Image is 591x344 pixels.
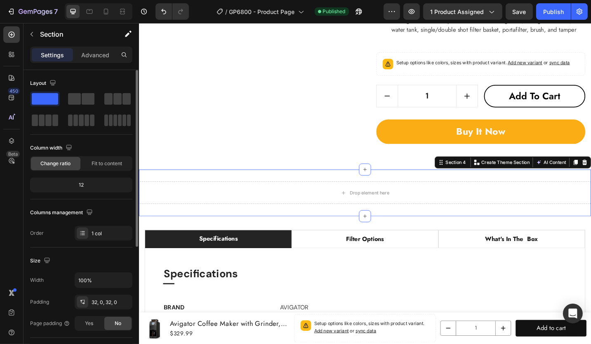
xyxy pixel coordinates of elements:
div: Width [30,276,44,284]
p: Create Theme Section [375,149,428,156]
input: quantity [283,68,348,92]
div: Column width [30,143,74,154]
div: Buy it now [348,111,401,127]
span: GP6800 - Product Page [229,7,295,16]
div: Open Intercom Messenger [563,304,583,323]
p: filter options [227,232,268,241]
span: Save [513,8,526,15]
p: Specifications [27,267,468,282]
p: specifications [66,231,108,241]
button: Add to cart [412,325,490,344]
div: Add to cart [405,70,461,89]
p: 7 [54,7,58,16]
span: Yes [85,320,93,327]
div: Beta [6,151,20,157]
input: Auto [75,273,132,288]
p: Setup options like colors, sizes with product variant. [192,325,318,341]
button: increment [391,326,407,342]
button: decrement [330,326,347,342]
div: Publish [543,7,564,16]
button: decrement [260,68,283,92]
div: Padding [30,298,49,306]
span: Fit to content [92,160,122,167]
span: 1 product assigned [430,7,484,16]
div: Drop element here [231,183,274,189]
button: 1 product assigned [423,3,502,20]
div: Undo/Redo [155,3,189,20]
input: quantity [347,326,391,342]
div: 32, 0, 32, 0 [92,299,130,306]
span: sync data [449,40,472,46]
div: Section 4 [334,149,360,156]
span: Change ratio [41,160,71,167]
button: Add to cart [378,68,489,92]
iframe: Design area [139,23,591,344]
div: Layout [30,78,58,89]
p: AVIGATOR [154,307,312,316]
div: Add to cart [436,328,467,340]
div: Columns management [30,207,94,218]
button: increment [348,68,371,92]
p: BRAND [27,307,139,316]
p: Settings [41,51,64,59]
h1: Avigator Coffee Maker with Grinder, 24H Timer Programmable 5 Cup Hot and Iced Coffee Machine Feat... [33,323,165,335]
span: Add new variant [404,40,442,46]
span: sync data [237,334,260,340]
p: what's in the box [379,232,437,241]
p: Setup options like colors, sizes with product variant. [282,39,472,47]
div: 450 [8,88,20,94]
button: Buy it now [260,105,489,133]
div: Size [30,255,52,267]
span: Published [323,8,346,15]
span: / [226,7,228,16]
span: Add new variant [192,334,230,340]
div: Order [30,229,44,237]
button: 7 [3,3,61,20]
span: or [442,40,472,46]
div: 12 [32,179,131,191]
span: or [230,334,260,340]
button: Save [506,3,533,20]
div: 1 col [92,230,130,237]
span: No [115,320,121,327]
button: AI Content [433,147,469,157]
div: Page padding [30,320,70,327]
button: Publish [536,3,571,20]
p: Section [40,29,108,39]
p: Advanced [81,51,109,59]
